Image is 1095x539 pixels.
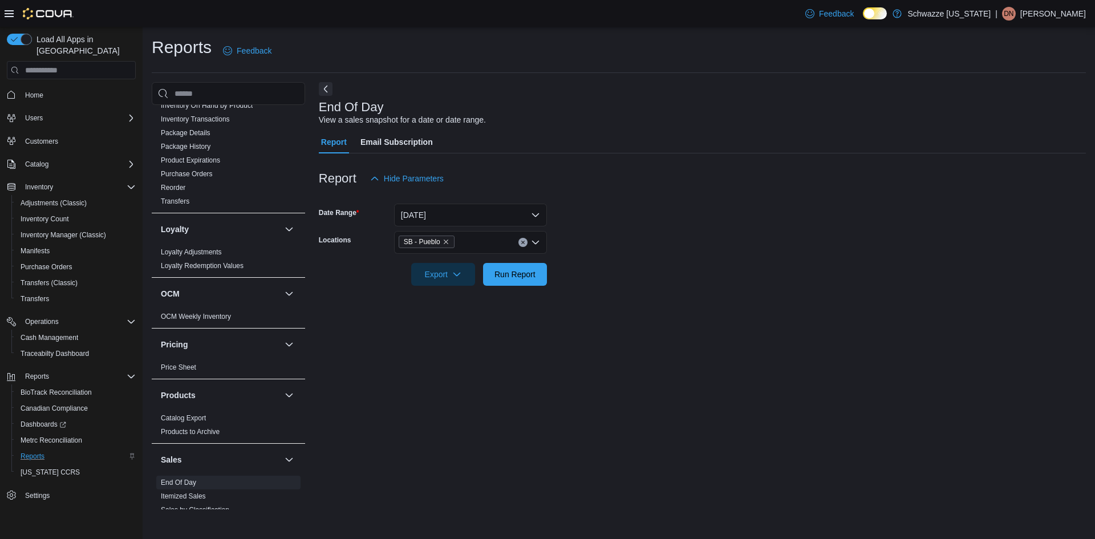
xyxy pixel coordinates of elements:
[161,128,210,137] span: Package Details
[2,314,140,330] button: Operations
[161,414,206,422] a: Catalog Export
[11,384,140,400] button: BioTrack Reconciliation
[21,157,53,171] button: Catalog
[819,8,854,19] span: Feedback
[995,7,997,21] p: |
[319,172,356,185] h3: Report
[25,114,43,123] span: Users
[161,224,280,235] button: Loyalty
[25,137,58,146] span: Customers
[161,478,196,487] span: End Of Day
[16,292,54,306] a: Transfers
[11,464,140,480] button: [US_STATE] CCRS
[399,236,455,248] span: SB - Pueblo
[25,160,48,169] span: Catalog
[152,44,305,213] div: Inventory
[319,208,359,217] label: Date Range
[16,402,92,415] a: Canadian Compliance
[161,262,244,270] a: Loyalty Redemption Values
[11,195,140,211] button: Adjustments (Classic)
[21,452,44,461] span: Reports
[21,404,88,413] span: Canadian Compliance
[21,278,78,287] span: Transfers (Classic)
[11,243,140,259] button: Manifests
[404,236,440,248] span: SB - Pueblo
[11,416,140,432] a: Dashboards
[11,259,140,275] button: Purchase Orders
[16,228,136,242] span: Inventory Manager (Classic)
[282,338,296,351] button: Pricing
[16,402,136,415] span: Canadian Compliance
[2,110,140,126] button: Users
[21,294,49,303] span: Transfers
[21,198,87,208] span: Adjustments (Classic)
[16,418,136,431] span: Dashboards
[16,276,136,290] span: Transfers (Classic)
[16,449,49,463] a: Reports
[16,347,136,360] span: Traceabilty Dashboard
[319,236,351,245] label: Locations
[16,433,87,447] a: Metrc Reconciliation
[11,275,140,291] button: Transfers (Classic)
[11,432,140,448] button: Metrc Reconciliation
[161,197,189,205] a: Transfers
[25,183,53,192] span: Inventory
[2,133,140,149] button: Customers
[161,197,189,206] span: Transfers
[21,180,58,194] button: Inventory
[801,2,858,25] a: Feedback
[21,111,47,125] button: Users
[319,100,384,114] h3: End Of Day
[16,260,136,274] span: Purchase Orders
[161,169,213,179] span: Purchase Orders
[282,222,296,236] button: Loyalty
[161,288,180,299] h3: OCM
[16,244,54,258] a: Manifests
[483,263,547,286] button: Run Report
[161,479,196,487] a: End Of Day
[161,428,220,436] a: Products to Archive
[518,238,528,247] button: Clear input
[161,454,182,465] h3: Sales
[7,82,136,533] nav: Complex example
[11,346,140,362] button: Traceabilty Dashboard
[21,333,78,342] span: Cash Management
[21,468,80,477] span: [US_STATE] CCRS
[2,86,140,103] button: Home
[16,260,77,274] a: Purchase Orders
[16,386,136,399] span: BioTrack Reconciliation
[384,173,444,184] span: Hide Parameters
[319,114,486,126] div: View a sales snapshot for a date or date range.
[21,388,92,397] span: BioTrack Reconciliation
[11,448,140,464] button: Reports
[16,244,136,258] span: Manifests
[494,269,536,280] span: Run Report
[161,313,231,321] a: OCM Weekly Inventory
[161,363,196,372] span: Price Sheet
[411,263,475,286] button: Export
[2,487,140,504] button: Settings
[531,238,540,247] button: Open list of options
[237,45,271,56] span: Feedback
[21,230,106,240] span: Inventory Manager (Classic)
[366,167,448,190] button: Hide Parameters
[21,246,50,256] span: Manifests
[16,331,136,345] span: Cash Management
[152,360,305,379] div: Pricing
[16,196,136,210] span: Adjustments (Classic)
[21,214,69,224] span: Inventory Count
[282,287,296,301] button: OCM
[25,372,49,381] span: Reports
[161,390,196,401] h3: Products
[161,115,230,124] span: Inventory Transactions
[21,180,136,194] span: Inventory
[21,370,54,383] button: Reports
[161,506,229,514] a: Sales by Classification
[161,363,196,371] a: Price Sheet
[21,135,63,148] a: Customers
[161,142,210,151] span: Package History
[152,245,305,277] div: Loyalty
[21,370,136,383] span: Reports
[360,131,433,153] span: Email Subscription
